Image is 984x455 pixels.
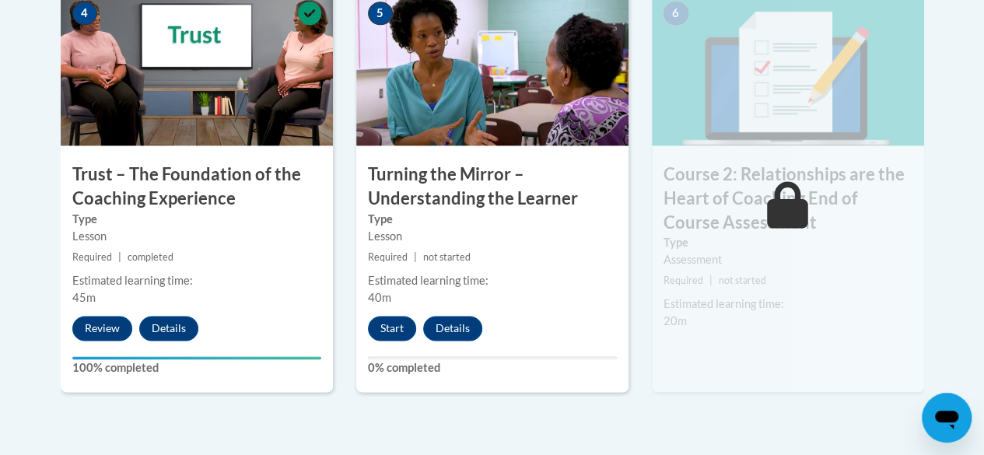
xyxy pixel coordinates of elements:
iframe: Button to launch messaging window [922,393,972,443]
span: 4 [72,2,97,25]
span: 6 [664,2,688,25]
span: | [709,275,713,286]
span: | [414,251,417,263]
div: Estimated learning time: [72,272,321,289]
span: not started [719,275,766,286]
div: Assessment [664,251,912,268]
div: Estimated learning time: [368,272,617,289]
button: Details [139,316,198,341]
span: Required [664,275,703,286]
div: Estimated learning time: [664,296,912,313]
label: Type [664,234,912,251]
h3: Turning the Mirror – Understanding the Learner [356,163,629,211]
span: Required [72,251,112,263]
h3: Trust – The Foundation of the Coaching Experience [61,163,333,211]
span: not started [423,251,471,263]
div: Your progress [72,356,321,359]
span: 40m [368,291,391,304]
span: 20m [664,314,687,327]
label: 0% completed [368,359,617,376]
button: Start [368,316,416,341]
span: Required [368,251,408,263]
span: 5 [368,2,393,25]
button: Details [423,316,482,341]
h3: Course 2: Relationships are the Heart of Coaching End of Course Assessment [652,163,924,234]
label: 100% completed [72,359,321,376]
div: Lesson [368,228,617,245]
label: Type [368,211,617,228]
button: Review [72,316,132,341]
span: | [118,251,121,263]
span: 45m [72,291,96,304]
label: Type [72,211,321,228]
span: completed [128,251,173,263]
div: Lesson [72,228,321,245]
